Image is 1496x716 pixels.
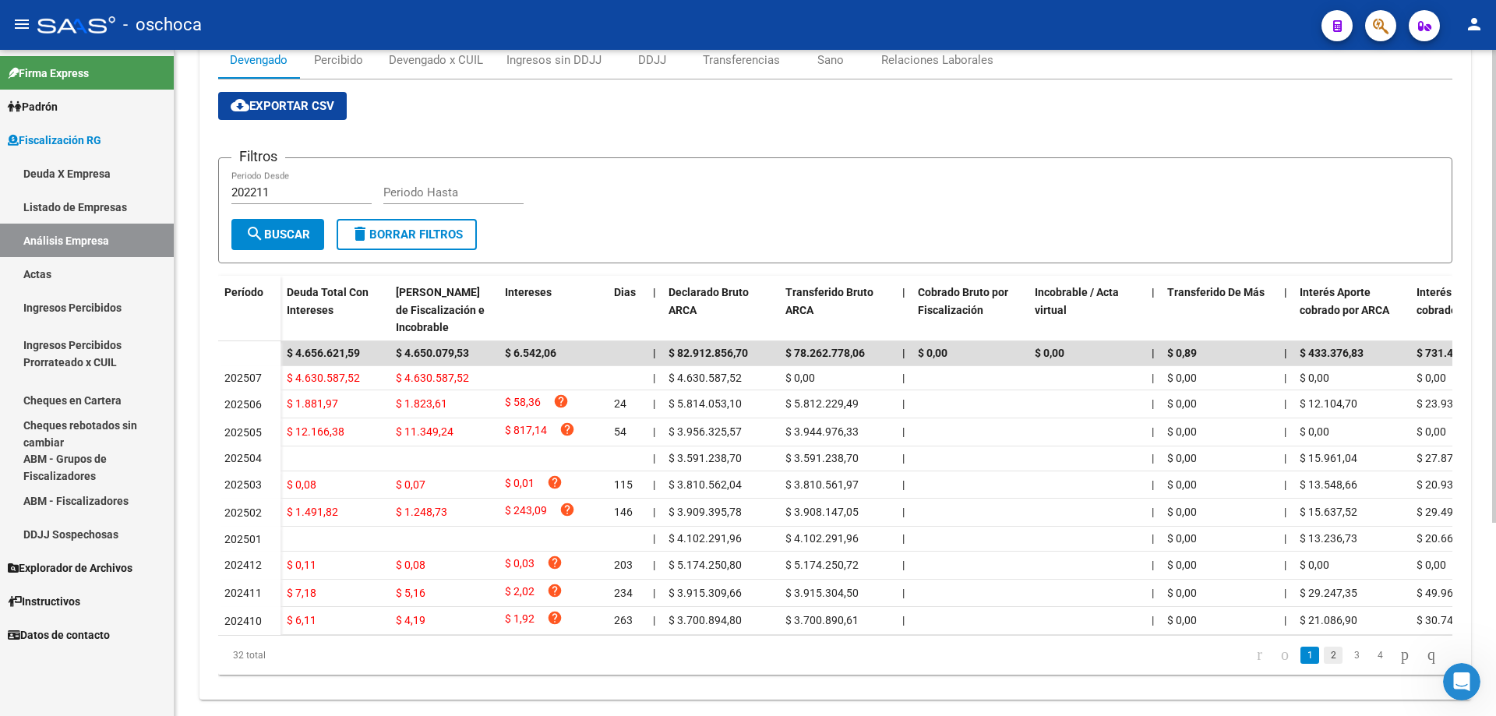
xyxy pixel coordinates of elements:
span: $ 3.591.238,70 [785,452,859,464]
span: $ 82.912.856,70 [669,347,748,359]
span: Transferido De Más [1167,286,1265,298]
span: Instructivos [8,593,80,610]
i: help [559,421,575,437]
span: | [653,587,655,599]
mat-icon: cloud_download [231,96,249,115]
span: Buscar [245,227,310,242]
span: $ 12.166,38 [287,425,344,438]
span: | [653,614,655,626]
span: | [1152,614,1154,626]
span: $ 3.956.325,57 [669,425,742,438]
span: | [1284,425,1286,438]
span: | [1284,347,1287,359]
button: Borrar Filtros [337,219,477,250]
span: | [902,506,905,518]
datatable-header-cell: | [1145,276,1161,344]
span: Cobrado Bruto por Fiscalización [918,286,1008,316]
datatable-header-cell: Cobrado Bruto por Fiscalización [912,276,1028,344]
span: $ 5.174.250,80 [669,559,742,571]
span: $ 21.086,90 [1300,614,1357,626]
span: 146 [614,506,633,518]
span: | [1284,372,1286,384]
span: $ 11.349,24 [396,425,453,438]
a: 4 [1371,647,1389,664]
span: $ 0,00 [785,372,815,384]
span: $ 7,18 [287,587,316,599]
span: $ 1.491,82 [287,506,338,518]
span: 202507 [224,372,262,384]
span: | [902,559,905,571]
span: $ 20.665,87 [1417,532,1474,545]
span: $ 0,00 [1167,559,1197,571]
span: Explorador de Archivos [8,559,132,577]
span: Incobrable / Acta virtual [1035,286,1119,316]
span: $ 0,00 [918,347,947,359]
a: go to first page [1250,647,1269,664]
mat-icon: menu [12,15,31,34]
span: Borrar Filtros [351,227,463,242]
span: $ 58,36 [505,393,541,414]
span: $ 0,89 [1167,347,1197,359]
span: 202412 [224,559,262,571]
span: $ 3.810.562,04 [669,478,742,491]
span: 202505 [224,426,262,439]
span: | [653,478,655,491]
span: Padrón [8,98,58,115]
span: | [902,532,905,545]
span: | [1152,506,1154,518]
span: $ 3.700.894,80 [669,614,742,626]
span: Firma Express [8,65,89,82]
span: | [1152,478,1154,491]
span: $ 1.881,97 [287,397,338,410]
span: Fiscalización RG [8,132,101,149]
span: $ 0,00 [1417,425,1446,438]
span: $ 5.812.229,49 [785,397,859,410]
span: | [1152,372,1154,384]
button: Buscar [231,219,324,250]
span: | [653,532,655,545]
span: 54 [614,425,626,438]
span: $ 13.548,66 [1300,478,1357,491]
iframe: Intercom live chat [1443,663,1480,700]
span: | [1284,478,1286,491]
span: | [902,587,905,599]
span: $ 49.961,29 [1417,587,1474,599]
a: go to last page [1420,647,1442,664]
span: Exportar CSV [231,99,334,113]
span: $ 0,00 [1167,478,1197,491]
datatable-header-cell: Dias [608,276,647,344]
i: help [547,583,563,598]
i: help [553,393,569,409]
span: $ 4.630.587,52 [287,372,360,384]
span: | [653,286,656,298]
a: 2 [1324,647,1343,664]
a: 3 [1347,647,1366,664]
span: | [902,452,905,464]
span: - oschoca [123,8,202,42]
i: help [547,474,563,490]
span: $ 30.742,28 [1417,614,1474,626]
span: | [1152,452,1154,464]
datatable-header-cell: | [647,276,662,344]
span: $ 1,92 [505,610,535,631]
span: | [653,506,655,518]
span: $ 4.656.621,59 [287,347,360,359]
span: $ 3.944.976,33 [785,425,859,438]
span: 202501 [224,533,262,545]
li: page 1 [1298,642,1321,668]
span: [PERSON_NAME] de Fiscalización e Incobrable [396,286,485,334]
span: $ 13.236,73 [1300,532,1357,545]
datatable-header-cell: Período [218,276,280,341]
span: $ 1.823,61 [396,397,447,410]
span: 202503 [224,478,262,491]
span: 202506 [224,398,262,411]
span: $ 3.700.890,61 [785,614,859,626]
datatable-header-cell: Deuda Total Con Intereses [280,276,390,344]
i: help [547,555,563,570]
span: $ 731.498,28 [1417,347,1480,359]
span: $ 29.499,16 [1417,506,1474,518]
span: 24 [614,397,626,410]
mat-icon: delete [351,224,369,243]
div: Devengado x CUIL [389,51,483,69]
span: Deuda Total Con Intereses [287,286,369,316]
